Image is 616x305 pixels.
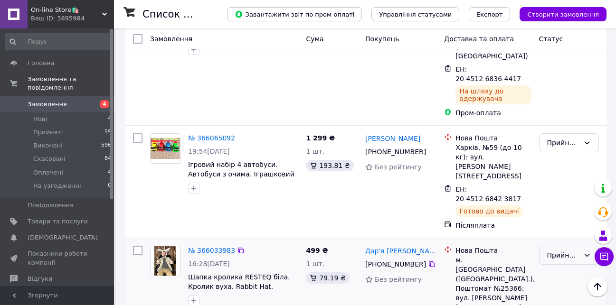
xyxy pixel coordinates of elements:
span: Скасовані [33,155,66,163]
span: Управління статусами [379,11,452,18]
button: Створити замовлення [520,7,607,21]
span: Експорт [476,11,503,18]
span: Замовлення та повідомлення [28,75,114,92]
span: Відгуки [28,275,52,283]
span: ЕН: 20 4512 6836 4417 [455,65,521,83]
span: Товари та послуги [28,217,88,226]
div: Нова Пошта [455,246,531,255]
span: Покупець [365,35,399,43]
div: Ваш ID: 3895984 [31,14,114,23]
a: Фото товару [150,246,180,276]
div: [PHONE_NUMBER] [363,145,428,158]
span: Оплачені [33,168,63,177]
img: Фото товару [151,138,180,159]
div: Готово до видачі [455,205,523,217]
div: Прийнято [547,250,579,260]
span: Замовлення [150,35,192,43]
a: Фото товару [150,133,180,164]
span: 4 [108,168,111,177]
span: Cума [306,35,323,43]
span: On-line Store🛍️ [31,6,102,14]
span: Прийняті [33,128,63,137]
span: 4 [100,100,109,108]
button: Управління статусами [371,7,459,21]
span: Показники роботи компанії [28,250,88,267]
div: 79.19 ₴ [306,272,349,284]
img: Фото товару [154,246,177,276]
a: Ігровий набір 4 автобуси. Автобуси з очима. Іграшковий автобус Тайо [188,161,294,187]
span: 0 [108,182,111,190]
span: Повідомлення [28,201,74,210]
span: ЕН: 20 4512 6842 3817 [455,185,521,203]
button: Завантажити звіт по пром-оплаті [227,7,362,21]
span: Статус [539,35,563,43]
span: 84 [104,155,111,163]
span: 596 [101,141,111,150]
a: Дар'я [PERSON_NAME] [365,246,436,256]
a: № 366033983 [188,247,235,254]
span: 499 ₴ [306,247,328,254]
div: Пром-оплата [455,108,531,118]
a: № 366065092 [188,134,235,142]
span: 1 299 ₴ [306,134,335,142]
span: 4 [108,115,111,123]
span: Виконані [33,141,63,150]
span: Без рейтингу [375,276,422,283]
button: Наверх [588,277,607,296]
div: Прийнято [547,138,579,148]
span: На узгодженні [33,182,81,190]
div: Харків, №59 (до 10 кг): вул. [PERSON_NAME][STREET_ADDRESS] [455,143,531,181]
input: Пошук [5,33,112,50]
span: Завантажити звіт по пром-оплаті [235,10,354,18]
div: Післяплата [455,221,531,230]
span: 59 [104,128,111,137]
div: На шляху до одержувача [455,85,531,104]
div: [PHONE_NUMBER] [363,258,428,271]
button: Чат з покупцем [595,247,614,266]
span: 16:28[DATE] [188,260,230,268]
h1: Список замовлень [142,9,239,20]
span: Без рейтингу [375,163,422,171]
a: [PERSON_NAME] [365,134,420,143]
span: Нові [33,115,47,123]
span: 1 шт. [306,260,324,268]
span: Замовлення [28,100,67,109]
button: Експорт [469,7,511,21]
span: Доставка та оплата [444,35,514,43]
div: 193.81 ₴ [306,160,353,171]
span: [DEMOGRAPHIC_DATA] [28,233,98,242]
span: Головна [28,59,54,67]
span: 19:54[DATE] [188,148,230,155]
span: 1 шт. [306,148,324,155]
a: Створити замовлення [510,10,607,18]
span: Створити замовлення [527,11,599,18]
div: Нова Пошта [455,133,531,143]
